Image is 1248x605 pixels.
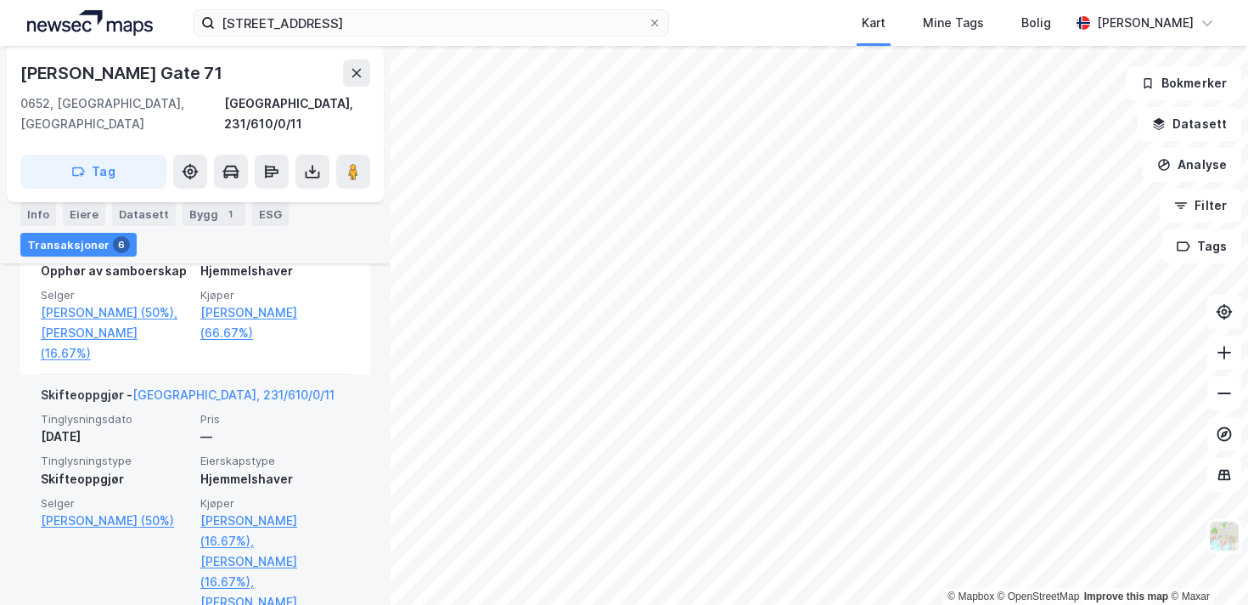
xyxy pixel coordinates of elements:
div: [PERSON_NAME] [1097,13,1194,33]
span: Selger [41,288,190,302]
span: Eierskapstype [200,454,350,468]
button: Bokmerker [1127,66,1241,100]
div: [GEOGRAPHIC_DATA], 231/610/0/11 [224,93,370,134]
a: [PERSON_NAME] (50%) [41,511,190,531]
div: 0652, [GEOGRAPHIC_DATA], [GEOGRAPHIC_DATA] [20,93,224,134]
a: Improve this map [1084,591,1168,602]
a: [PERSON_NAME] (16.67%) [41,323,190,364]
div: Kontrollprogram for chat [1163,523,1248,605]
a: [GEOGRAPHIC_DATA], 231/610/0/11 [132,387,334,402]
div: — [200,427,350,447]
div: Info [20,202,56,226]
iframe: Chat Widget [1163,523,1248,605]
div: ESG [252,202,289,226]
div: [PERSON_NAME] Gate 71 [20,59,226,87]
button: Tag [20,155,166,189]
div: Mine Tags [923,13,984,33]
div: Opphør av samboerskap [41,261,190,281]
div: 1 [222,206,239,223]
img: Z [1208,520,1240,552]
span: Kjøper [200,288,350,302]
a: [PERSON_NAME] (66.67%) [200,302,350,343]
div: Eiere [63,202,105,226]
span: Tinglysningstype [41,454,190,468]
div: Skifteoppgjør - [41,385,334,412]
a: OpenStreetMap [998,591,1080,602]
div: Bygg [183,202,245,226]
div: [DATE] [41,427,190,447]
div: Bolig [1021,13,1051,33]
div: 6 [113,236,130,253]
button: Filter [1160,189,1241,223]
span: Tinglysningsdato [41,412,190,427]
div: Kart [862,13,885,33]
div: Hjemmelshaver [200,261,350,281]
span: Pris [200,412,350,427]
button: Analyse [1143,148,1241,182]
button: Datasett [1138,107,1241,141]
div: Transaksjoner [20,233,137,257]
span: Kjøper [200,496,350,511]
a: Mapbox [947,591,994,602]
a: [PERSON_NAME] (16.67%), [200,511,350,551]
div: Skifteoppgjør [41,469,190,489]
div: Hjemmelshaver [200,469,350,489]
img: logo.a4113a55bc3d86da70a041830d287a7e.svg [27,10,153,36]
a: [PERSON_NAME] (16.67%), [200,551,350,592]
input: Søk på adresse, matrikkel, gårdeiere, leietakere eller personer [215,10,648,36]
a: [PERSON_NAME] (50%), [41,302,190,323]
button: Tags [1162,229,1241,263]
div: Datasett [112,202,176,226]
span: Selger [41,496,190,511]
